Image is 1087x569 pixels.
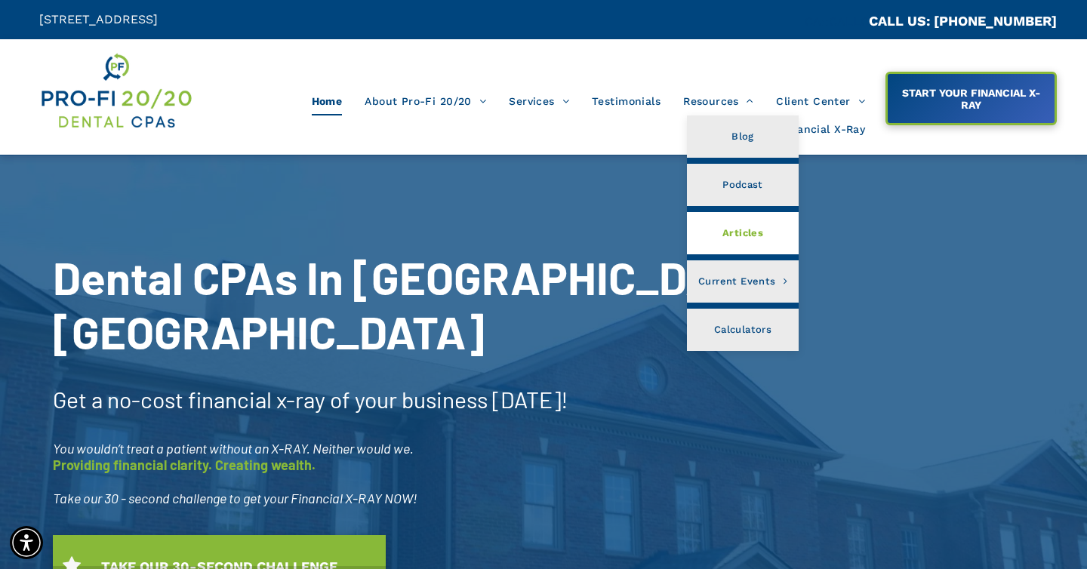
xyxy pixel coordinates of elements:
[714,320,771,340] span: Calculators
[740,115,876,144] a: Free Financial X-Ray
[722,223,763,243] span: Articles
[497,87,580,115] a: Services
[53,457,316,473] span: Providing financial clarity. Creating wealth.
[885,72,1057,125] a: START YOUR FINANCIAL X-RAY
[805,14,869,29] span: CA::CALLC
[580,87,672,115] a: Testimonials
[53,440,414,457] span: You wouldn’t treat a patient without an X-RAY. Neither would we.
[39,12,158,26] span: [STREET_ADDRESS]
[10,526,43,559] div: Accessibility Menu
[687,260,799,303] a: Current Events
[687,309,799,351] a: Calculators
[53,250,796,358] span: Dental CPAs In [GEOGRAPHIC_DATA], [GEOGRAPHIC_DATA]
[330,386,568,413] span: of your business [DATE]!
[53,490,417,506] span: Take our 30 - second challenge to get your Financial X-RAY NOW!
[687,115,799,158] a: Blog
[353,87,497,115] a: About Pro-Fi 20/20
[722,175,763,195] span: Podcast
[107,386,325,413] span: no-cost financial x-ray
[765,87,876,115] a: Client Center
[698,272,787,291] span: Current Events
[889,79,1052,118] span: START YOUR FINANCIAL X-RAY
[672,87,765,115] a: Resources
[869,13,1057,29] a: CALL US: [PHONE_NUMBER]
[687,212,799,254] a: Articles
[300,87,354,115] a: Home
[731,127,754,146] span: Blog
[687,164,799,206] a: Podcast
[39,51,193,131] img: Get Dental CPA Consulting, Bookkeeping, & Bank Loans
[53,386,103,413] span: Get a
[683,87,753,115] span: Resources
